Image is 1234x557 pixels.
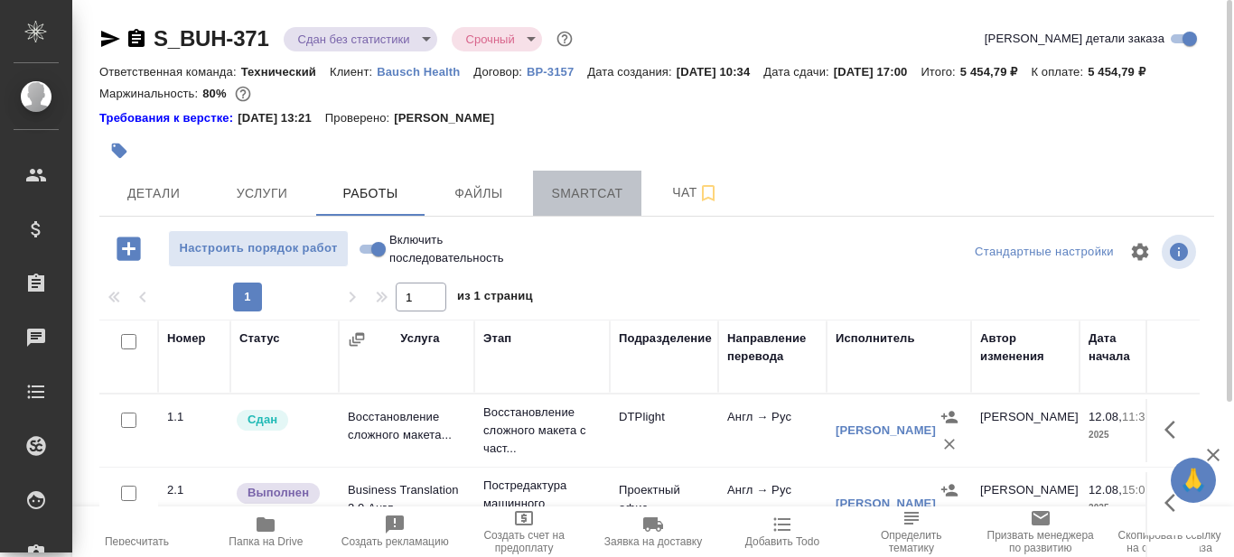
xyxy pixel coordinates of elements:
[339,472,474,535] td: Business Translation 2.0 Англ ...
[846,506,976,557] button: Определить тематику
[1154,481,1197,525] button: Здесь прячутся важные кнопки
[105,535,169,548] span: Пересчитать
[718,472,827,535] td: Англ → Рус
[400,330,439,348] div: Услуга
[677,65,764,79] p: [DATE] 10:34
[986,529,1094,554] span: Призвать менеджера по развитию
[697,182,719,204] svg: Подписаться
[327,182,414,205] span: Работы
[239,330,280,348] div: Статус
[527,63,587,79] a: ВР-3157
[435,182,522,205] span: Файлы
[834,65,921,79] p: [DATE] 17:00
[473,65,527,79] p: Договор:
[553,27,576,51] button: Доп статусы указывают на важность/срочность заказа
[110,182,197,205] span: Детали
[99,65,241,79] p: Ответственная команда:
[377,63,473,79] a: Bausch Health
[1089,426,1161,444] p: 2025
[857,529,965,554] span: Определить тематику
[936,504,963,531] button: Удалить
[394,109,508,127] p: [PERSON_NAME]
[202,87,230,100] p: 80%
[72,506,201,557] button: Пересчитать
[99,109,238,127] div: Нажми, чтобы открыть папку с инструкцией
[235,481,330,506] div: Исполнитель завершил работу
[836,423,936,437] a: [PERSON_NAME]
[167,330,206,348] div: Номер
[248,411,277,429] p: Сдан
[1089,499,1161,517] p: 2025
[168,230,349,267] button: Настроить порядок работ
[339,399,474,462] td: Восстановление сложного макета...
[1089,330,1161,366] div: Дата начала
[836,330,915,348] div: Исполнитель
[201,506,331,557] button: Папка на Drive
[248,484,309,502] p: Выполнен
[284,27,437,51] div: Сдан без статистики
[341,535,449,548] span: Создать рекламацию
[587,65,676,79] p: Дата создания:
[1089,483,1122,497] p: 12.08,
[970,238,1118,266] div: split button
[921,65,959,79] p: Итого:
[1162,235,1200,269] span: Посмотреть информацию
[1171,458,1216,503] button: 🙏
[610,399,718,462] td: DTPlight
[330,65,377,79] p: Клиент:
[1089,410,1122,423] p: 12.08,
[167,408,221,426] div: 1.1
[389,231,504,267] span: Включить последовательность
[1031,65,1088,79] p: К оплате:
[1118,230,1162,274] span: Настроить таблицу
[985,30,1164,48] span: [PERSON_NAME] детали заказа
[99,109,238,127] a: Требования к верстке:
[717,506,846,557] button: Добавить Todo
[836,497,936,510] a: [PERSON_NAME]
[178,238,339,259] span: Настроить порядок работ
[976,506,1105,557] button: Призвать менеджера по развитию
[293,32,416,47] button: Сдан без статистики
[589,506,718,557] button: Заявка на доставку
[745,535,819,548] span: Добавить Todo
[348,330,366,348] button: Сгруппировать
[610,472,718,535] td: Проектный офис
[971,399,1080,462] td: [PERSON_NAME]
[936,477,963,504] button: Назначить
[727,330,818,366] div: Направление перевода
[483,330,511,348] div: Этап
[483,404,601,458] p: Восстановление сложного макета с част...
[980,330,1070,366] div: Автор изменения
[1088,65,1159,79] p: 5 454,79 ₽
[104,230,154,267] button: Добавить работу
[325,109,395,127] p: Проверено:
[231,82,255,106] button: 924.62 RUB;
[452,27,542,51] div: Сдан без статистики
[154,26,269,51] a: S_BUH-371
[126,28,147,50] button: Скопировать ссылку
[527,65,587,79] p: ВР-3157
[483,477,601,531] p: Постредактура машинного перевода
[1178,461,1209,499] span: 🙏
[936,404,963,431] button: Назначить
[936,431,963,458] button: Удалить
[460,506,589,557] button: Создать счет на предоплату
[457,285,533,311] span: из 1 страниц
[219,182,305,205] span: Услуги
[718,399,827,462] td: Англ → Рус
[229,535,303,548] span: Папка на Drive
[241,65,330,79] p: Технический
[99,28,121,50] button: Скопировать ссылку для ЯМессенджера
[1105,506,1234,557] button: Скопировать ссылку на оценку заказа
[544,182,631,205] span: Smartcat
[1116,529,1223,554] span: Скопировать ссылку на оценку заказа
[763,65,833,79] p: Дата сдачи:
[99,87,202,100] p: Маржинальность:
[971,472,1080,535] td: [PERSON_NAME]
[1122,410,1152,423] p: 11:30
[1154,408,1197,451] button: Здесь прячутся важные кнопки
[652,181,739,204] span: Чат
[471,529,578,554] span: Создать счет на предоплату
[238,109,325,127] p: [DATE] 13:21
[167,481,221,499] div: 2.1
